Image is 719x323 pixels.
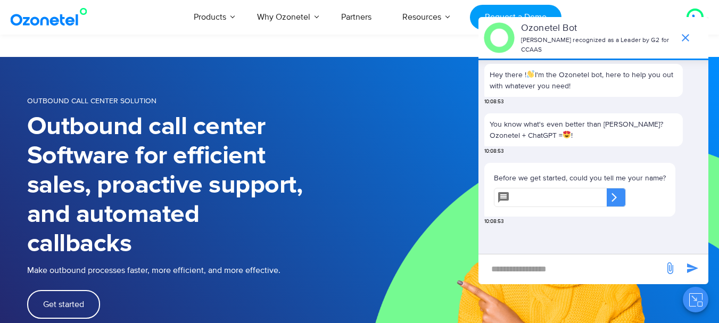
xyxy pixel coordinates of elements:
span: send message [659,258,681,279]
span: 10:08:53 [484,147,504,155]
img: 😍 [563,131,571,138]
span: send message [682,258,703,279]
img: 👋 [527,70,534,78]
a: Request a Demo [470,5,561,30]
p: Before we get started, could you tell me your name? [494,172,666,184]
span: Get started [43,300,84,309]
p: [PERSON_NAME] recognized as a Leader by G2 for CCAAS [521,36,674,55]
p: You know what's even better than [PERSON_NAME]? Ozonetel + ChatGPT = ! [490,119,677,141]
span: 10:08:53 [484,98,504,106]
img: header [484,22,515,53]
p: Ozonetel Bot [521,21,674,36]
span: 10:08:53 [484,218,504,226]
h1: Outbound call center Software for efficient sales, proactive support, and automated callbacks [27,112,360,259]
span: OUTBOUND CALL CENTER SOLUTION [27,96,156,105]
p: Make outbound processes faster, more efficient, and more effective. [27,264,360,277]
button: Close chat [683,287,708,312]
span: end chat or minimize [675,27,696,48]
p: Hey there ! I'm the Ozonetel bot, here to help you out with whatever you need! [490,69,677,92]
div: new-msg-input [484,260,658,279]
a: Get started [27,290,100,319]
